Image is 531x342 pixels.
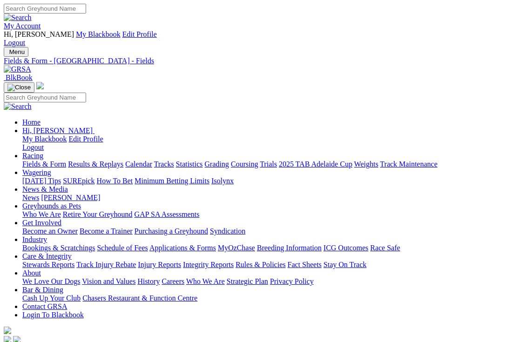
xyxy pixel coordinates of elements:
[137,277,160,285] a: History
[22,244,95,252] a: Bookings & Scratchings
[288,261,322,268] a: Fact Sheets
[4,65,31,74] img: GRSA
[22,227,78,235] a: Become an Owner
[22,210,61,218] a: Who We Are
[323,261,366,268] a: Stay On Track
[4,13,32,22] img: Search
[36,82,44,89] img: logo-grsa-white.png
[22,118,40,126] a: Home
[257,244,322,252] a: Breeding Information
[134,227,208,235] a: Purchasing a Greyhound
[4,102,32,111] img: Search
[270,277,314,285] a: Privacy Policy
[7,84,31,91] img: Close
[68,160,123,168] a: Results & Replays
[4,30,74,38] span: Hi, [PERSON_NAME]
[149,244,216,252] a: Applications & Forms
[138,261,181,268] a: Injury Reports
[22,294,81,302] a: Cash Up Your Club
[41,194,100,201] a: [PERSON_NAME]
[218,244,255,252] a: MyOzChase
[22,194,39,201] a: News
[186,277,225,285] a: Who We Are
[380,160,437,168] a: Track Maintenance
[161,277,184,285] a: Careers
[4,22,41,30] a: My Account
[134,177,209,185] a: Minimum Betting Limits
[22,219,61,227] a: Get Involved
[22,261,74,268] a: Stewards Reports
[279,160,352,168] a: 2025 TAB Adelaide Cup
[4,82,34,93] button: Toggle navigation
[22,269,41,277] a: About
[22,244,527,252] div: Industry
[6,74,33,81] span: BlkBook
[22,168,51,176] a: Wagering
[22,277,527,286] div: About
[22,261,527,269] div: Care & Integrity
[211,177,234,185] a: Isolynx
[22,277,80,285] a: We Love Our Dogs
[22,160,527,168] div: Racing
[354,160,378,168] a: Weights
[4,30,527,47] div: My Account
[22,185,68,193] a: News & Media
[22,160,66,168] a: Fields & Form
[22,286,63,294] a: Bar & Dining
[176,160,203,168] a: Statistics
[22,210,527,219] div: Greyhounds as Pets
[260,160,277,168] a: Trials
[80,227,133,235] a: Become a Trainer
[22,252,72,260] a: Care & Integrity
[82,277,135,285] a: Vision and Values
[22,177,527,185] div: Wagering
[22,177,61,185] a: [DATE] Tips
[9,48,25,55] span: Menu
[82,294,197,302] a: Chasers Restaurant & Function Centre
[4,93,86,102] input: Search
[210,227,245,235] a: Syndication
[122,30,157,38] a: Edit Profile
[63,177,94,185] a: SUREpick
[4,47,28,57] button: Toggle navigation
[4,74,33,81] a: BlkBook
[22,302,67,310] a: Contact GRSA
[22,294,527,302] div: Bar & Dining
[125,160,152,168] a: Calendar
[22,227,527,235] div: Get Involved
[227,277,268,285] a: Strategic Plan
[22,194,527,202] div: News & Media
[22,152,43,160] a: Racing
[370,244,400,252] a: Race Safe
[154,160,174,168] a: Tracks
[4,4,86,13] input: Search
[22,202,81,210] a: Greyhounds as Pets
[22,127,94,134] a: Hi, [PERSON_NAME]
[134,210,200,218] a: GAP SA Assessments
[97,244,148,252] a: Schedule of Fees
[22,127,93,134] span: Hi, [PERSON_NAME]
[235,261,286,268] a: Rules & Policies
[22,235,47,243] a: Industry
[22,135,67,143] a: My Blackbook
[22,143,44,151] a: Logout
[4,57,527,65] a: Fields & Form - [GEOGRAPHIC_DATA] - Fields
[183,261,234,268] a: Integrity Reports
[22,311,84,319] a: Login To Blackbook
[323,244,368,252] a: ICG Outcomes
[63,210,133,218] a: Retire Your Greyhound
[205,160,229,168] a: Grading
[69,135,103,143] a: Edit Profile
[22,135,527,152] div: Hi, [PERSON_NAME]
[97,177,133,185] a: How To Bet
[4,327,11,334] img: logo-grsa-white.png
[76,261,136,268] a: Track Injury Rebate
[76,30,121,38] a: My Blackbook
[231,160,258,168] a: Coursing
[4,39,25,47] a: Logout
